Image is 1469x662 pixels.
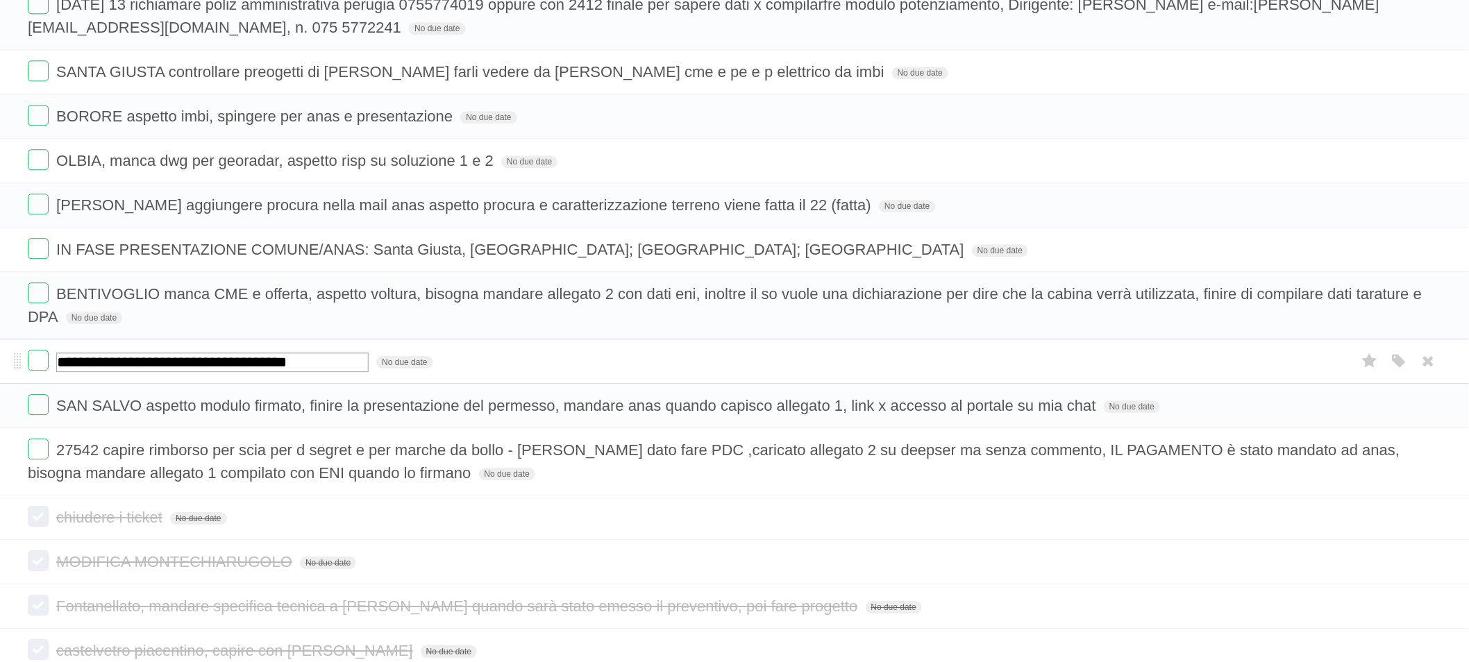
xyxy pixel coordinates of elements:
[1357,350,1383,373] label: Star task
[28,550,49,571] label: Done
[28,194,49,214] label: Done
[28,105,49,126] label: Done
[56,509,166,526] span: chiudere i ticket
[170,512,226,525] span: No due date
[28,595,49,616] label: Done
[56,241,968,258] span: IN FASE PRESENTAZIONE COMUNE/ANAS: Santa Giusta, [GEOGRAPHIC_DATA]; [GEOGRAPHIC_DATA]; [GEOGRAPHI...
[28,439,49,459] label: Done
[28,350,49,371] label: Done
[28,60,49,81] label: Done
[66,312,122,324] span: No due date
[300,557,356,569] span: No due date
[28,441,1400,482] span: 27542 capire rimborso per scia per d segret e per marche da bollo - [PERSON_NAME] dato fare PDC ,...
[28,238,49,259] label: Done
[972,244,1028,257] span: No due date
[28,282,49,303] label: Done
[866,601,922,613] span: No due date
[479,468,535,480] span: No due date
[409,22,465,35] span: No due date
[421,645,477,658] span: No due date
[28,639,49,660] label: Done
[28,506,49,527] label: Done
[56,196,875,214] span: [PERSON_NAME] aggiungere procura nella mail anas aspetto procura e caratterizzazione terreno vien...
[28,285,1422,325] span: BENTIVOGLIO manca CME e offerta, aspetto voltura, bisogna mandare allegato 2 con dati eni, inoltr...
[1104,400,1160,413] span: No due date
[56,63,888,80] span: SANTA GIUSTA controllare preogetti di [PERSON_NAME] farli vedere da [PERSON_NAME] cme e pe e p el...
[56,108,456,125] span: BORORE aspetto imbi, spingere per anas e presentazione
[56,553,296,570] span: MODIFICA MONTECHIARUGOLO
[892,67,948,79] span: No due date
[28,394,49,415] label: Done
[56,152,497,169] span: OLBIA, manca dwg per georadar, aspetto risp su soluzione 1 e 2
[879,200,935,212] span: No due date
[460,111,517,124] span: No due date
[501,155,557,168] span: No due date
[56,597,861,615] span: Fontanellato, mandare specifica tecnica a [PERSON_NAME] quando sarà stato emesso il preventivo, p...
[56,397,1100,414] span: SAN SALVO aspetto modulo firmato, finire la presentazione del permesso, mandare anas quando capis...
[56,642,417,659] span: castelvetro piacentino, capire con [PERSON_NAME]
[376,356,433,368] span: No due date
[28,149,49,170] label: Done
